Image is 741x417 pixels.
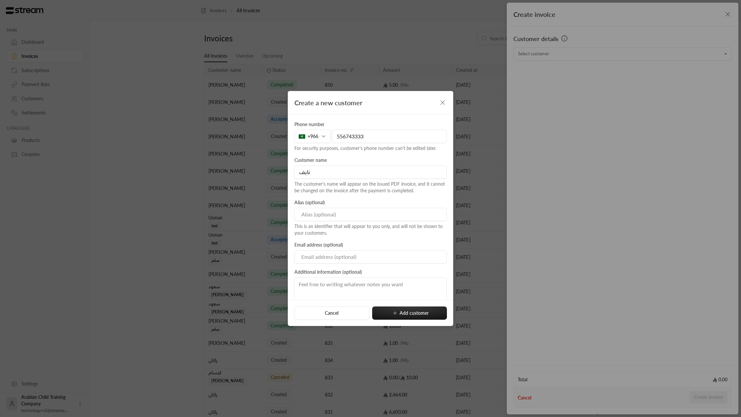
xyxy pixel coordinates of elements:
[294,208,447,221] input: Alias (optional)
[294,121,325,128] label: Phone number
[294,223,447,236] div: This is an identifier that will appear to you only, and will not be shown to your customers.
[294,199,325,206] label: Alias (optional)
[372,306,447,320] button: Add customer
[294,98,362,108] span: Create a new customer
[294,250,447,263] input: Email address (optional)
[294,306,369,320] button: Cancel
[294,242,343,248] label: Email address (optional)
[294,130,331,143] div: +966
[294,157,327,163] label: Customer name
[294,181,447,194] div: The customer's name will appear on the issued PDF invoice, and it cannot be changed on the invoic...
[294,269,362,275] label: Additional information (optional)
[294,145,447,152] div: For security purposes, customer's phone number can't be edited later.
[294,165,447,179] input: Customer name
[332,130,447,143] input: Phone number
